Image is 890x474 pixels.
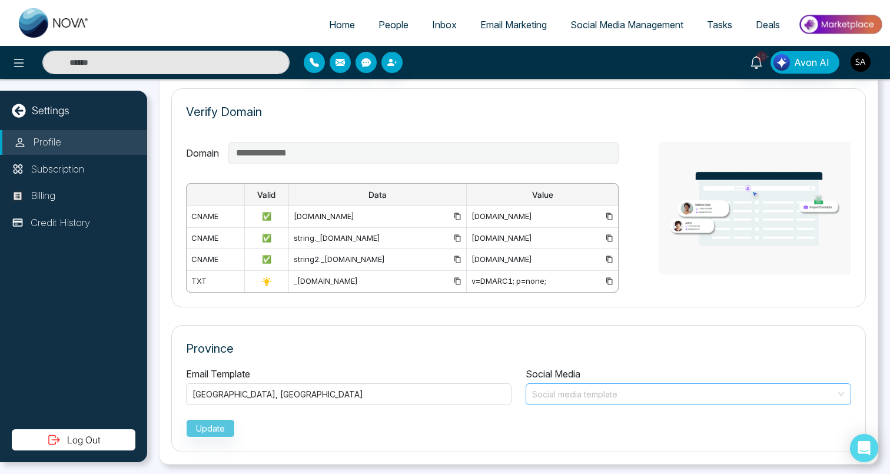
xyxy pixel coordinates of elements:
[32,102,69,118] p: Settings
[33,135,61,150] p: Profile
[186,367,250,381] label: Email Template
[19,8,89,38] img: Nova CRM Logo
[707,19,732,31] span: Tasks
[294,276,461,287] div: _[DOMAIN_NAME]
[756,19,780,31] span: Deals
[288,184,466,206] th: Data
[471,276,613,287] div: v=DMARC1; p=none;
[480,19,547,31] span: Email Marketing
[471,211,613,223] div: [DOMAIN_NAME]
[31,216,90,231] p: Credit History
[12,429,135,450] button: Log Out
[695,14,744,36] a: Tasks
[850,434,878,462] div: Open Intercom Messenger
[469,14,559,36] a: Email Marketing
[659,142,851,274] img: Adding / Importing Contacts
[378,19,409,31] span: People
[294,233,461,244] div: string._[DOMAIN_NAME]
[471,254,613,266] div: [DOMAIN_NAME]
[756,51,767,62] span: 10+
[31,188,55,204] p: Billing
[420,14,469,36] a: Inbox
[244,184,288,206] th: Valid
[192,389,280,399] span: [GEOGRAPHIC_DATA] ,
[432,19,457,31] span: Inbox
[851,52,871,72] img: User Avatar
[186,146,219,160] label: Domain
[244,206,288,228] td: ✅
[773,54,790,71] img: Lead Flow
[471,233,613,244] div: [DOMAIN_NAME]
[280,389,366,399] span: [GEOGRAPHIC_DATA]
[187,249,245,271] td: cname
[526,367,580,381] label: Social Media
[559,14,695,36] a: Social Media Management
[570,19,683,31] span: Social Media Management
[187,206,245,228] td: cname
[771,51,839,74] button: Avon AI
[466,184,618,206] th: Value
[244,227,288,249] td: ✅
[186,340,851,357] p: Province
[329,19,355,31] span: Home
[31,162,84,177] p: Subscription
[187,270,245,292] td: txt
[294,254,461,266] div: string2._[DOMAIN_NAME]
[244,249,288,271] td: ✅
[294,211,461,223] div: [DOMAIN_NAME]
[317,14,367,36] a: Home
[798,11,883,38] img: Market-place.gif
[744,14,792,36] a: Deals
[794,55,829,69] span: Avon AI
[187,227,245,249] td: cname
[186,103,262,121] p: Verify Domain
[742,51,771,72] a: 10+
[367,14,420,36] a: People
